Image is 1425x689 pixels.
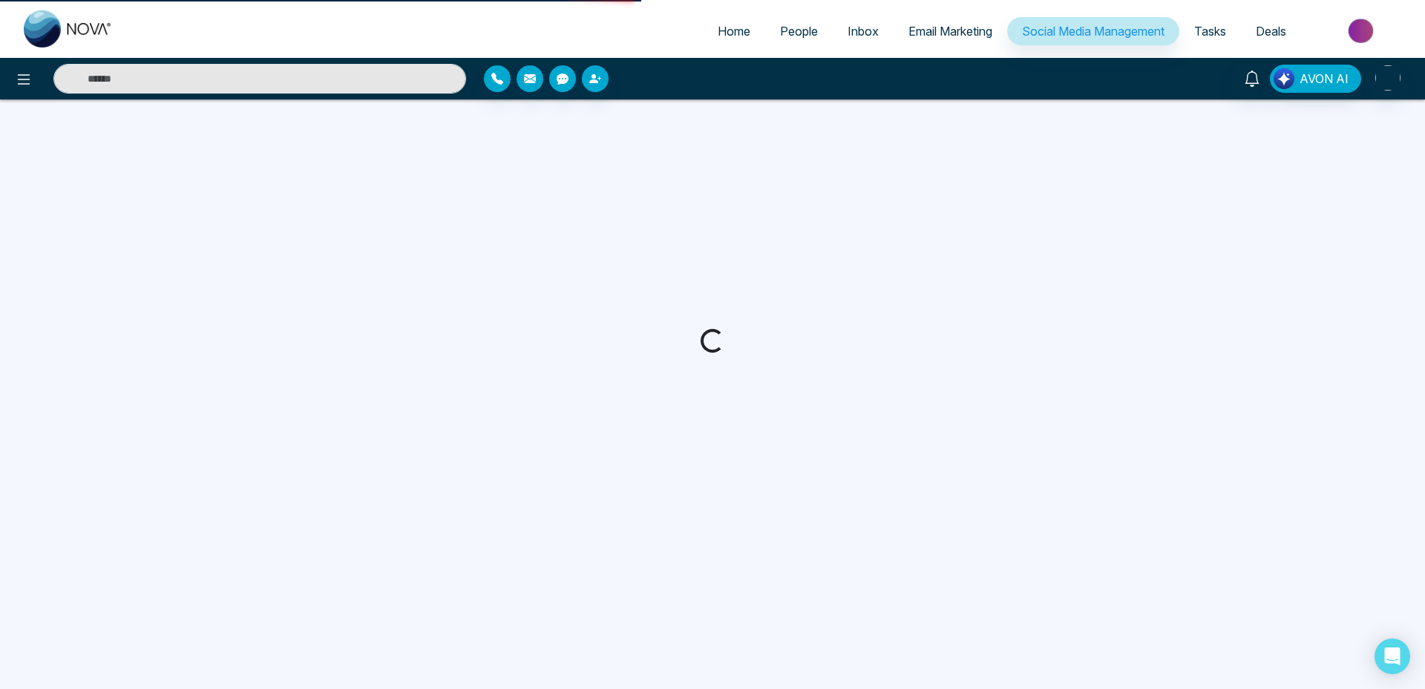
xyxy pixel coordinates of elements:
a: Home [703,17,765,45]
a: People [765,17,833,45]
button: AVON AI [1270,65,1361,93]
span: Home [718,24,750,39]
a: Tasks [1179,17,1241,45]
div: Open Intercom Messenger [1375,639,1410,674]
span: Social Media Management [1022,24,1164,39]
span: Email Marketing [908,24,992,39]
img: Market-place.gif [1308,14,1416,48]
a: Inbox [833,17,894,45]
span: Tasks [1194,24,1226,39]
a: Email Marketing [894,17,1007,45]
span: AVON AI [1300,70,1349,88]
a: Social Media Management [1007,17,1179,45]
img: Nova CRM Logo [24,10,113,48]
span: Deals [1256,24,1286,39]
span: Inbox [848,24,879,39]
img: Lead Flow [1274,68,1294,89]
a: Deals [1241,17,1301,45]
img: User Avatar [1375,65,1401,91]
span: People [780,24,818,39]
